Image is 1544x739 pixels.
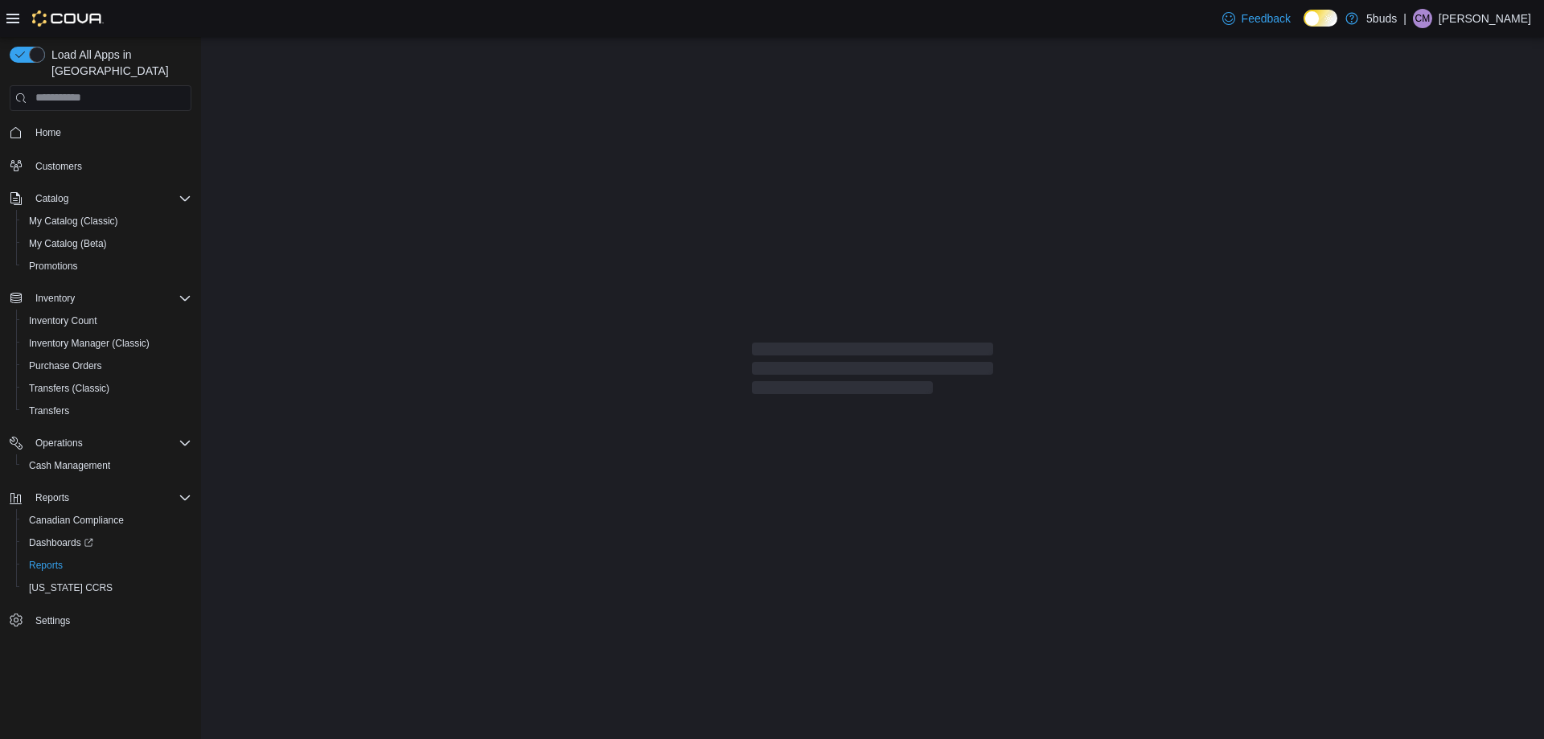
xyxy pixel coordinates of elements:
[16,255,198,277] button: Promotions
[3,154,198,177] button: Customers
[10,114,191,674] nav: Complex example
[29,536,93,549] span: Dashboards
[23,456,191,475] span: Cash Management
[29,260,78,273] span: Promotions
[3,187,198,210] button: Catalog
[1304,10,1337,27] input: Dark Mode
[23,234,191,253] span: My Catalog (Beta)
[29,581,113,594] span: [US_STATE] CCRS
[35,614,70,627] span: Settings
[29,488,76,507] button: Reports
[16,332,198,355] button: Inventory Manager (Classic)
[1415,9,1431,28] span: CM
[29,337,150,350] span: Inventory Manager (Classic)
[23,211,191,231] span: My Catalog (Classic)
[752,346,993,397] span: Loading
[23,211,125,231] a: My Catalog (Classic)
[23,533,191,552] span: Dashboards
[29,459,110,472] span: Cash Management
[3,487,198,509] button: Reports
[29,215,118,228] span: My Catalog (Classic)
[23,456,117,475] a: Cash Management
[23,311,191,330] span: Inventory Count
[23,334,156,353] a: Inventory Manager (Classic)
[29,314,97,327] span: Inventory Count
[1439,9,1531,28] p: [PERSON_NAME]
[29,189,191,208] span: Catalog
[23,234,113,253] a: My Catalog (Beta)
[16,310,198,332] button: Inventory Count
[29,189,75,208] button: Catalog
[3,609,198,632] button: Settings
[29,123,68,142] a: Home
[23,556,191,575] span: Reports
[29,237,107,250] span: My Catalog (Beta)
[29,289,191,308] span: Inventory
[32,10,104,27] img: Cova
[29,289,81,308] button: Inventory
[29,559,63,572] span: Reports
[29,359,102,372] span: Purchase Orders
[23,379,116,398] a: Transfers (Classic)
[16,210,198,232] button: My Catalog (Classic)
[23,533,100,552] a: Dashboards
[23,257,191,276] span: Promotions
[29,404,69,417] span: Transfers
[35,126,61,139] span: Home
[29,382,109,395] span: Transfers (Classic)
[16,377,198,400] button: Transfers (Classic)
[16,454,198,477] button: Cash Management
[3,121,198,144] button: Home
[29,122,191,142] span: Home
[23,511,130,530] a: Canadian Compliance
[3,287,198,310] button: Inventory
[23,511,191,530] span: Canadian Compliance
[35,491,69,504] span: Reports
[45,47,191,79] span: Load All Apps in [GEOGRAPHIC_DATA]
[16,400,198,422] button: Transfers
[3,432,198,454] button: Operations
[23,401,191,421] span: Transfers
[23,356,109,376] a: Purchase Orders
[1216,2,1297,35] a: Feedback
[16,577,198,599] button: [US_STATE] CCRS
[16,355,198,377] button: Purchase Orders
[35,292,75,305] span: Inventory
[23,556,69,575] a: Reports
[16,532,198,554] a: Dashboards
[23,401,76,421] a: Transfers
[23,257,84,276] a: Promotions
[35,437,83,450] span: Operations
[23,356,191,376] span: Purchase Orders
[1413,9,1432,28] div: Christopher MacCannell
[29,488,191,507] span: Reports
[29,433,89,453] button: Operations
[29,157,88,176] a: Customers
[23,578,119,597] a: [US_STATE] CCRS
[16,554,198,577] button: Reports
[1403,9,1406,28] p: |
[23,311,104,330] a: Inventory Count
[23,578,191,597] span: Washington CCRS
[1366,9,1397,28] p: 5buds
[29,155,191,175] span: Customers
[29,433,191,453] span: Operations
[23,379,191,398] span: Transfers (Classic)
[29,610,191,630] span: Settings
[16,509,198,532] button: Canadian Compliance
[35,192,68,205] span: Catalog
[16,232,198,255] button: My Catalog (Beta)
[29,514,124,527] span: Canadian Compliance
[1242,10,1291,27] span: Feedback
[29,611,76,630] a: Settings
[23,334,191,353] span: Inventory Manager (Classic)
[35,160,82,173] span: Customers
